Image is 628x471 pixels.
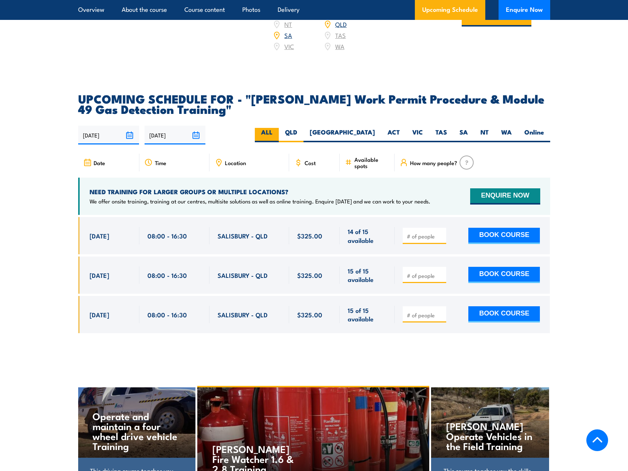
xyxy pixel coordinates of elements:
[218,231,268,240] span: SALISBURY - QLD
[78,93,550,114] h2: UPCOMING SCHEDULE FOR - "[PERSON_NAME] Work Permit Procedure & Module 49 Gas Detection Training"
[90,198,430,205] p: We offer onsite training, training at our centres, multisite solutions as well as online training...
[297,231,322,240] span: $325.00
[468,306,540,322] button: BOOK COURSE
[148,310,187,319] span: 08:00 - 16:30
[495,128,518,142] label: WA
[518,128,550,142] label: Online
[255,128,279,142] label: ALL
[218,310,268,319] span: SALISBURY - QLD
[297,310,322,319] span: $325.00
[218,271,268,279] span: SALISBURY - QLD
[429,128,453,142] label: TAS
[348,227,386,244] span: 14 of 15 available
[90,188,430,196] h4: NEED TRAINING FOR LARGER GROUPS OR MULTIPLE LOCATIONS?
[90,310,109,319] span: [DATE]
[78,126,139,144] input: From date
[468,267,540,283] button: BOOK COURSE
[406,128,429,142] label: VIC
[474,128,495,142] label: NT
[305,160,316,166] span: Cost
[407,311,444,319] input: # of people
[148,271,187,279] span: 08:00 - 16:30
[148,231,187,240] span: 08:00 - 16:30
[381,128,406,142] label: ACT
[94,160,105,166] span: Date
[145,126,205,144] input: To date
[335,20,347,28] a: QLD
[284,31,292,39] a: SA
[468,228,540,244] button: BOOK COURSE
[90,271,109,279] span: [DATE]
[303,128,381,142] label: [GEOGRAPHIC_DATA]
[348,306,386,323] span: 15 of 15 available
[348,266,386,284] span: 15 of 15 available
[155,160,166,166] span: Time
[90,231,109,240] span: [DATE]
[93,411,180,451] h4: Operate and maintain a four wheel drive vehicle Training
[470,188,540,205] button: ENQUIRE NOW
[297,271,322,279] span: $325.00
[225,160,246,166] span: Location
[446,421,534,451] h4: [PERSON_NAME] Operate Vehicles in the Field Training
[279,128,303,142] label: QLD
[453,128,474,142] label: SA
[410,160,457,166] span: How many people?
[407,233,444,240] input: # of people
[407,272,444,279] input: # of people
[354,156,389,169] span: Available spots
